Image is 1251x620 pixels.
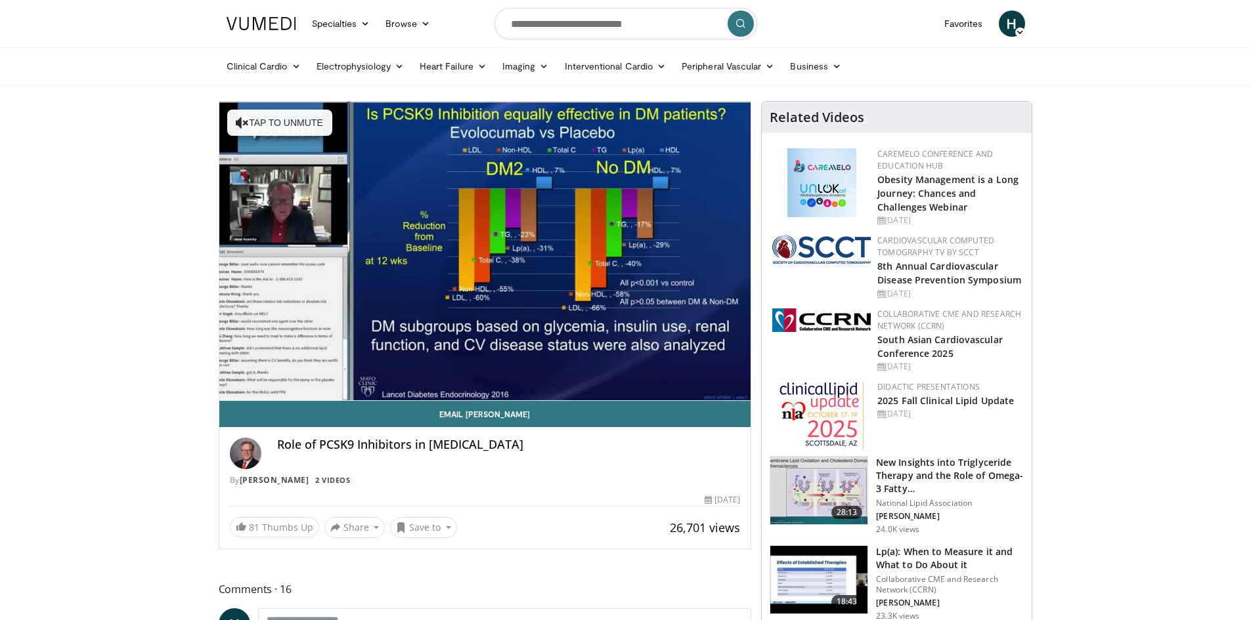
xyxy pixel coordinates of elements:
a: Cardiovascular Computed Tomography TV by SCCT [877,235,994,258]
img: 7a20132b-96bf-405a-bedd-783937203c38.150x105_q85_crop-smart_upscale.jpg [770,546,867,614]
video-js: Video Player [219,102,751,401]
a: 28:13 New Insights into Triglyceride Therapy and the Role of Omega-3 Fatty… National Lipid Associ... [770,456,1024,535]
button: Save to [390,517,457,538]
a: Peripheral Vascular [674,53,782,79]
a: Obesity Management is a Long Journey: Chances and Challenges Webinar [877,173,1019,213]
a: Imaging [494,53,557,79]
div: [DATE] [705,494,740,506]
a: Email [PERSON_NAME] [219,401,751,427]
p: [PERSON_NAME] [876,598,1024,608]
img: 51a70120-4f25-49cc-93a4-67582377e75f.png.150x105_q85_autocrop_double_scale_upscale_version-0.2.png [772,235,871,264]
span: 18:43 [831,595,863,608]
a: Favorites [936,10,991,37]
a: Electrophysiology [309,53,412,79]
div: Didactic Presentations [877,381,1021,393]
img: d65bce67-f81a-47c5-b47d-7b8806b59ca8.jpg.150x105_q85_autocrop_double_scale_upscale_version-0.2.jpg [779,381,864,450]
button: Tap to unmute [227,110,332,136]
div: By [230,474,741,486]
p: 24.0K views [876,524,919,535]
div: [DATE] [877,215,1021,226]
img: 45df64a9-a6de-482c-8a90-ada250f7980c.png.150x105_q85_autocrop_double_scale_upscale_version-0.2.jpg [787,148,856,217]
span: Comments 16 [219,581,752,598]
a: [PERSON_NAME] [240,474,309,486]
a: Interventional Cardio [557,53,674,79]
a: Clinical Cardio [219,53,309,79]
h3: Lp(a): When to Measure it and What to Do About it [876,545,1024,571]
a: South Asian Cardiovascular Conference 2025 [877,333,1003,360]
div: [DATE] [877,408,1021,420]
a: Collaborative CME and Research Network (CCRN) [877,308,1021,331]
a: 81 Thumbs Up [230,517,319,537]
img: a04ee3ba-8487-4636-b0fb-5e8d268f3737.png.150x105_q85_autocrop_double_scale_upscale_version-0.2.png [772,308,871,332]
a: 2 Videos [311,474,355,486]
a: Heart Failure [412,53,494,79]
span: 26,701 views [670,520,740,535]
a: Specialties [304,10,378,37]
img: VuMedi Logo [227,17,296,30]
a: CaReMeLO Conference and Education Hub [877,148,993,171]
a: Browse [378,10,438,37]
div: [DATE] [877,288,1021,300]
a: 8th Annual Cardiovascular Disease Prevention Symposium [877,260,1021,286]
button: Share [324,517,385,538]
h3: New Insights into Triglyceride Therapy and the Role of Omega-3 Fatty… [876,456,1024,495]
p: Collaborative CME and Research Network (CCRN) [876,574,1024,595]
h4: Role of PCSK9 Inhibitors in [MEDICAL_DATA] [277,438,741,452]
img: Avatar [230,438,261,469]
a: 2025 Fall Clinical Lipid Update [877,394,1014,407]
p: National Lipid Association [876,498,1024,508]
span: 81 [249,521,259,533]
p: [PERSON_NAME] [876,511,1024,522]
span: 28:13 [831,506,863,519]
a: Business [782,53,849,79]
a: H [999,10,1025,37]
div: [DATE] [877,361,1021,373]
img: 45ea033d-f728-4586-a1ce-38957b05c09e.150x105_q85_crop-smart_upscale.jpg [770,457,867,525]
input: Search topics, interventions [494,8,757,39]
h4: Related Videos [770,110,864,125]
